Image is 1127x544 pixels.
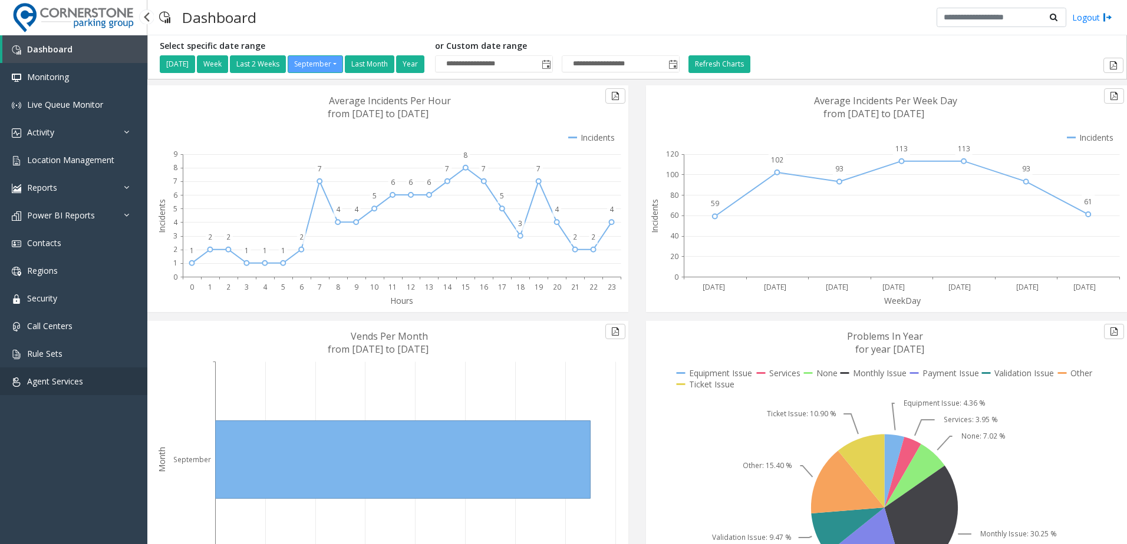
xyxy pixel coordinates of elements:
[160,41,426,51] h5: Select specific date range
[226,232,230,242] text: 2
[482,164,486,174] text: 7
[944,414,998,424] text: Services: 3.95 %
[173,272,177,282] text: 0
[354,204,359,214] text: 4
[12,322,21,331] img: 'icon'
[1104,88,1124,104] button: Export to pdf
[835,164,843,174] text: 93
[173,231,177,241] text: 3
[553,282,561,292] text: 20
[27,71,69,82] span: Monitoring
[948,282,971,292] text: [DATE]
[27,127,54,138] span: Activity
[173,217,178,227] text: 4
[12,377,21,387] img: 'icon'
[12,267,21,276] img: 'icon'
[173,149,177,159] text: 9
[245,246,249,256] text: 1
[396,55,424,73] button: Year
[767,409,836,419] text: Ticket Issue: 10.90 %
[1072,11,1112,24] a: Logout
[160,55,195,73] button: [DATE]
[500,191,504,201] text: 5
[208,282,212,292] text: 1
[425,282,433,292] text: 13
[12,73,21,82] img: 'icon'
[156,199,167,233] text: Incidents
[388,282,397,292] text: 11
[445,164,449,174] text: 7
[555,204,559,214] text: 4
[27,210,95,221] span: Power BI Reports
[649,199,660,233] text: Incidents
[814,94,957,107] text: Average Incidents Per Week Day
[958,144,970,154] text: 113
[670,231,678,241] text: 40
[408,177,413,187] text: 6
[608,282,616,292] text: 23
[370,282,378,292] text: 10
[536,164,541,174] text: 7
[463,150,467,160] text: 8
[208,232,212,242] text: 2
[688,55,750,73] button: Refresh Charts
[1104,324,1124,339] button: Export to pdf
[336,204,341,214] text: 4
[1016,282,1039,292] text: [DATE]
[156,447,167,472] text: Month
[12,294,21,304] img: 'icon'
[539,56,552,72] span: Toggle popup
[535,282,543,292] text: 19
[480,282,488,292] text: 16
[2,35,147,63] a: Dashboard
[884,295,921,306] text: WeekDay
[743,460,792,470] text: Other: 15.40 %
[427,177,431,187] text: 6
[703,282,725,292] text: [DATE]
[1103,58,1123,73] button: Export to pdf
[1073,282,1096,292] text: [DATE]
[980,529,1057,539] text: Monthly Issue: 30.25 %
[173,455,211,465] text: September
[12,211,21,221] img: 'icon'
[345,55,394,73] button: Last Month
[288,55,343,73] button: September
[329,94,451,107] text: Average Incidents Per Hour
[197,55,228,73] button: Week
[670,190,678,200] text: 80
[299,282,304,292] text: 6
[390,295,413,306] text: Hours
[826,282,848,292] text: [DATE]
[895,144,908,154] text: 113
[712,532,792,542] text: Validation Issue: 9.47 %
[27,182,57,193] span: Reports
[354,282,358,292] text: 9
[159,3,170,32] img: pageIcon
[299,232,304,242] text: 2
[373,191,377,201] text: 5
[571,282,579,292] text: 21
[1022,164,1030,174] text: 93
[12,239,21,248] img: 'icon'
[823,107,924,120] text: from [DATE] to [DATE]
[674,272,678,282] text: 0
[666,56,679,72] span: Toggle popup
[670,210,678,220] text: 60
[190,282,194,292] text: 0
[12,156,21,165] img: 'icon'
[407,282,415,292] text: 12
[764,282,786,292] text: [DATE]
[605,324,625,339] button: Export to pdf
[589,282,598,292] text: 22
[176,3,262,32] h3: Dashboard
[281,246,285,256] text: 1
[498,282,506,292] text: 17
[173,244,177,254] text: 2
[12,101,21,110] img: 'icon'
[318,282,322,292] text: 7
[230,55,286,73] button: Last 2 Weeks
[12,128,21,138] img: 'icon'
[27,154,114,165] span: Location Management
[27,44,73,55] span: Dashboard
[27,265,58,276] span: Regions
